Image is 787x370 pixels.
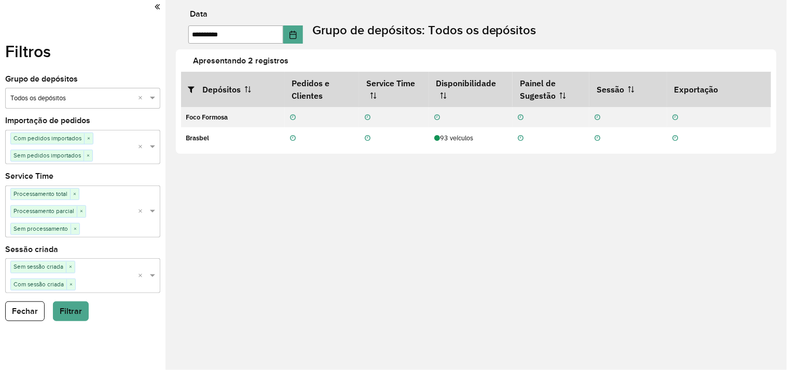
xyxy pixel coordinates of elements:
[5,170,53,182] label: Service Time
[429,72,513,107] th: Disponibilidade
[285,72,360,107] th: Pedidos e Clientes
[673,114,679,121] i: Não realizada
[77,206,86,217] span: ×
[435,114,440,121] i: Não realizada
[70,189,79,200] span: ×
[11,279,66,289] span: Com sessão criada
[5,114,90,127] label: Importação de pedidos
[84,134,93,144] span: ×
[11,150,84,161] span: Sem pedidos importados
[11,133,84,143] span: Com pedidos importados
[365,135,370,142] i: Não realizada
[673,135,679,142] i: Não realizada
[595,135,601,142] i: Não realizada
[290,135,296,142] i: Não realizada
[5,243,58,256] label: Sessão criada
[11,223,71,234] span: Sem processamento
[181,72,285,107] th: Depósitos
[5,39,51,64] label: Filtros
[11,206,77,216] span: Processamento parcial
[84,151,92,161] span: ×
[518,114,524,121] i: Não realizada
[5,301,45,321] button: Fechar
[186,134,210,142] strong: Brasbel
[139,206,147,217] span: Clear all
[312,21,536,39] label: Grupo de depósitos: Todos os depósitos
[435,133,507,143] div: 93 veículos
[359,72,429,107] th: Service Time
[190,8,208,20] label: Data
[667,72,771,107] th: Exportação
[188,85,202,94] i: Abrir/fechar filtros
[66,262,75,272] span: ×
[5,73,78,85] label: Grupo de depósitos
[290,114,296,121] i: Não realizada
[11,189,70,199] span: Processamento total
[11,261,66,272] span: Sem sessão criada
[513,72,589,107] th: Painel de Sugestão
[66,280,75,290] span: ×
[53,301,89,321] button: Filtrar
[518,135,524,142] i: Não realizada
[139,271,147,282] span: Clear all
[283,25,303,44] button: Choose Date
[186,113,228,122] strong: Foco Formosa
[589,72,667,107] th: Sessão
[595,114,601,121] i: Não realizada
[71,224,79,234] span: ×
[139,93,147,104] span: Clear all
[139,142,147,153] span: Clear all
[365,114,370,121] i: Não realizada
